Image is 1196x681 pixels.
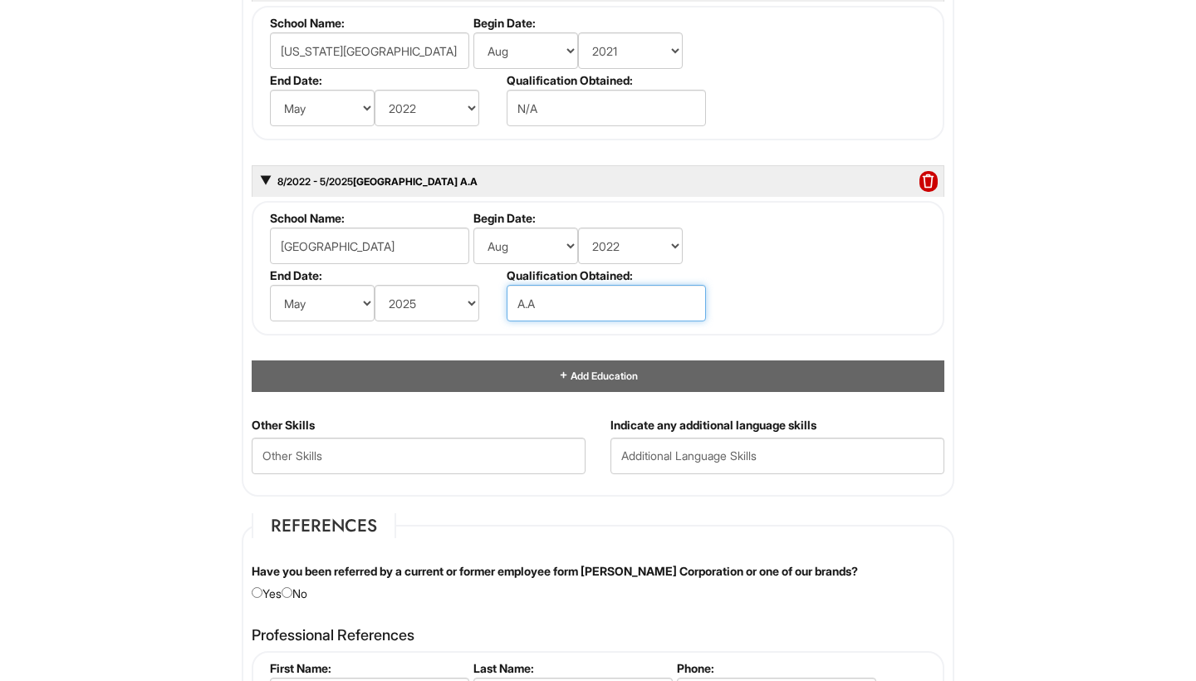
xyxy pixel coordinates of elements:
label: Last Name: [473,661,670,675]
input: Additional Language Skills [610,438,944,474]
label: Qualification Obtained: [507,268,703,282]
label: Other Skills [252,417,315,434]
label: School Name: [270,16,467,30]
label: Have you been referred by a current or former employee form [PERSON_NAME] Corporation or one of o... [252,563,858,580]
label: Begin Date: [473,16,703,30]
a: Add Education [558,370,638,382]
label: End Date: [270,73,500,87]
h4: Professional References [252,627,944,644]
label: Phone: [677,661,874,675]
div: Yes No [239,563,957,602]
span: Add Education [569,370,638,382]
label: School Name: [270,211,467,225]
label: Qualification Obtained: [507,73,703,87]
a: Delete [919,174,938,190]
span: 8/2022 - 5/2025 [276,175,353,188]
a: 8/2022 - 5/2025[GEOGRAPHIC_DATA] A.A [276,175,478,188]
legend: References [252,513,396,538]
label: Begin Date: [473,211,703,225]
label: End Date: [270,268,500,282]
input: Other Skills [252,438,586,474]
label: First Name: [270,661,467,675]
label: Indicate any additional language skills [610,417,816,434]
